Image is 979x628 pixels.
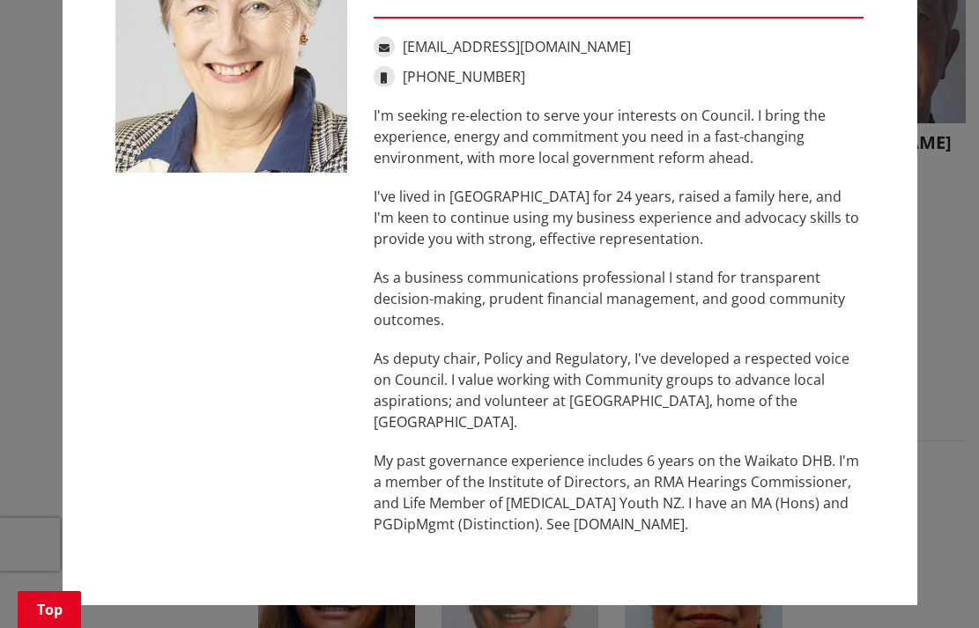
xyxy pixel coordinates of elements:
[403,67,525,86] a: [PHONE_NUMBER]
[18,591,81,628] a: Top
[374,348,864,432] p: As deputy chair, Policy and Regulatory, I've developed a respected voice on Council. I value work...
[374,186,864,249] p: I've lived in [GEOGRAPHIC_DATA] for 24 years, raised a family here, and I'm keen to continue usin...
[403,37,631,56] a: [EMAIL_ADDRESS][DOMAIN_NAME]
[374,267,864,330] p: As a business communications professional I stand for transparent decision-making, prudent financ...
[898,554,961,617] iframe: Messenger Launcher
[374,105,864,168] p: I'm seeking re-election to serve your interests on Council. I bring the experience, energy and co...
[374,450,864,535] p: My past governance experience includes 6 years on the Waikato DHB. I'm a member of the Institute ...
